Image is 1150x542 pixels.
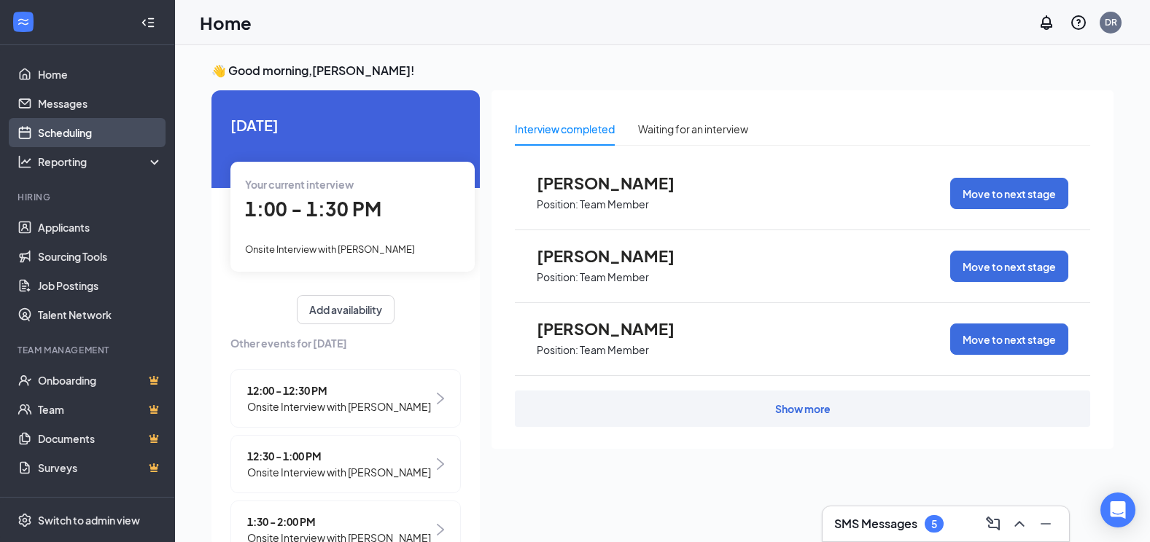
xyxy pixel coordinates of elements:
span: Other events for [DATE] [230,335,461,351]
svg: WorkstreamLogo [16,15,31,29]
button: Move to next stage [950,178,1068,209]
a: Sourcing Tools [38,242,163,271]
div: Waiting for an interview [638,121,748,137]
h1: Home [200,10,252,35]
a: Scheduling [38,118,163,147]
div: Team Management [18,344,160,356]
p: Team Member [580,270,649,284]
svg: Settings [18,513,32,527]
span: 1:00 - 1:30 PM [245,197,381,221]
div: DR [1105,16,1117,28]
p: Team Member [580,197,649,211]
button: Move to next stage [950,251,1068,282]
a: TeamCrown [38,395,163,424]
div: Open Intercom Messenger [1100,492,1135,527]
span: Onsite Interview with [PERSON_NAME] [247,464,431,480]
div: Hiring [18,191,160,203]
span: 12:00 - 12:30 PM [247,382,431,398]
span: [DATE] [230,114,461,136]
span: 1:30 - 2:00 PM [247,514,431,530]
a: SurveysCrown [38,453,163,482]
a: Applicants [38,213,163,242]
h3: SMS Messages [834,516,917,532]
div: 5 [931,518,937,530]
span: [PERSON_NAME] [537,173,697,192]
button: Minimize [1034,512,1057,535]
div: Switch to admin view [38,513,140,527]
div: Interview completed [515,121,615,137]
p: Team Member [580,343,649,357]
button: Add availability [297,295,395,324]
a: DocumentsCrown [38,424,163,453]
a: Messages [38,89,163,118]
button: ComposeMessage [982,512,1005,535]
button: ChevronUp [1008,512,1031,535]
svg: Minimize [1037,515,1054,533]
a: Talent Network [38,300,163,329]
svg: Notifications [1038,14,1055,31]
svg: Collapse [141,15,155,30]
a: OnboardingCrown [38,366,163,395]
div: Show more [775,401,831,416]
a: Job Postings [38,271,163,300]
svg: ChevronUp [1011,515,1028,533]
a: Home [38,60,163,89]
svg: Analysis [18,154,32,169]
h3: 👋 Good morning, [PERSON_NAME] ! [211,63,1114,79]
span: Onsite Interview with [PERSON_NAME] [245,243,415,255]
p: Position: [537,343,578,357]
span: 12:30 - 1:00 PM [247,448,431,464]
button: Move to next stage [950,323,1068,355]
span: Onsite Interview with [PERSON_NAME] [247,398,431,415]
span: [PERSON_NAME] [537,319,697,338]
span: Your current interview [245,178,354,191]
svg: ComposeMessage [984,515,1002,533]
p: Position: [537,197,578,211]
div: Reporting [38,154,163,169]
p: Position: [537,270,578,284]
span: [PERSON_NAME] [537,246,697,265]
svg: QuestionInfo [1070,14,1087,31]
